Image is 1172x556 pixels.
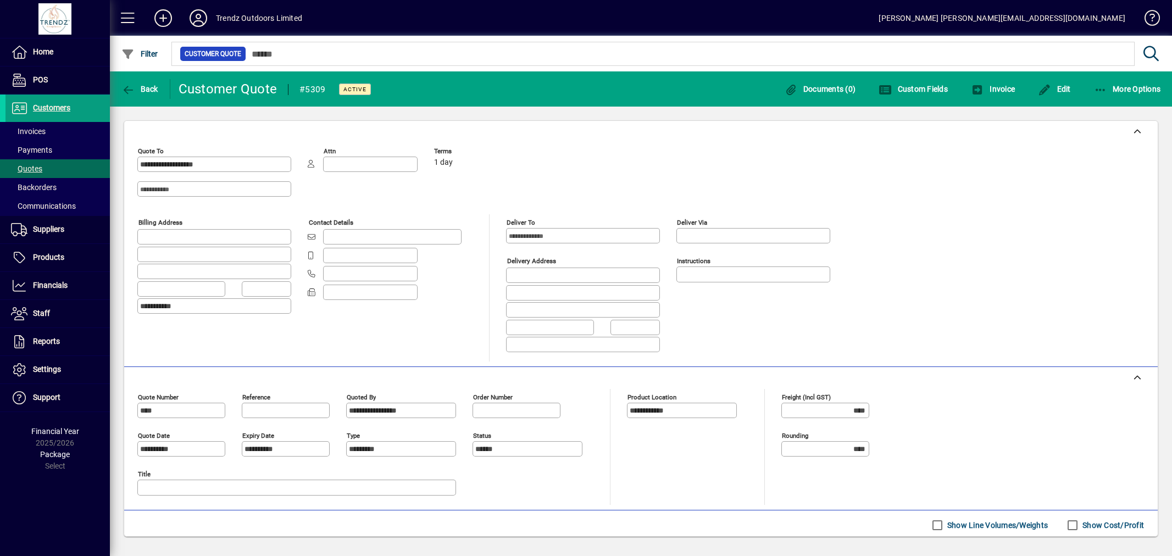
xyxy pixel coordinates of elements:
span: Staff [33,309,50,318]
div: Customer Quote [179,80,277,98]
span: Backorders [11,183,57,192]
span: Financial Year [31,427,79,436]
label: Show Cost/Profit [1080,520,1144,531]
span: Support [33,393,60,402]
mat-label: Quote date [138,431,170,439]
span: POS [33,75,48,84]
span: Filter [121,49,158,58]
a: Reports [5,328,110,355]
a: Invoices [5,122,110,141]
button: Custom Fields [876,79,951,99]
a: Staff [5,300,110,327]
mat-label: Rounding [782,431,808,439]
span: Home [33,47,53,56]
span: Active [343,86,366,93]
label: Show Line Volumes/Weights [945,520,1048,531]
span: Payments [11,146,52,154]
button: Edit [1035,79,1074,99]
span: Settings [33,365,61,374]
span: Edit [1038,85,1071,93]
mat-label: Product location [627,393,676,401]
a: Suppliers [5,216,110,243]
button: Back [119,79,161,99]
button: Filter [119,44,161,64]
span: Products [33,253,64,262]
a: Communications [5,197,110,215]
a: Home [5,38,110,66]
span: Communications [11,202,76,210]
mat-label: Status [473,431,491,439]
span: Customers [33,103,70,112]
mat-label: Quote number [138,393,179,401]
span: Reports [33,337,60,346]
span: Documents (0) [784,85,856,93]
a: Support [5,384,110,412]
a: Financials [5,272,110,299]
mat-label: Quoted by [347,393,376,401]
a: Products [5,244,110,271]
button: Invoice [968,79,1018,99]
button: Profile [181,8,216,28]
mat-label: Expiry date [242,431,274,439]
a: Settings [5,356,110,383]
mat-label: Freight (incl GST) [782,393,831,401]
mat-label: Order number [473,393,513,401]
a: Backorders [5,178,110,197]
span: Suppliers [33,225,64,233]
a: POS [5,66,110,94]
a: Knowledge Base [1136,2,1158,38]
mat-label: Deliver To [507,219,535,226]
a: Quotes [5,159,110,178]
app-page-header-button: Back [110,79,170,99]
button: Documents (0) [781,79,858,99]
button: More Options [1091,79,1164,99]
span: Invoices [11,127,46,136]
span: Quotes [11,164,42,173]
span: 1 day [434,158,453,167]
mat-label: Title [138,470,151,477]
span: Custom Fields [879,85,948,93]
div: Trendz Outdoors Limited [216,9,302,27]
mat-label: Instructions [677,257,710,265]
mat-label: Type [347,431,360,439]
span: Terms [434,148,500,155]
span: More Options [1094,85,1161,93]
span: Package [40,450,70,459]
span: Back [121,85,158,93]
mat-label: Attn [324,147,336,155]
span: Customer Quote [185,48,241,59]
span: Financials [33,281,68,290]
mat-label: Deliver via [677,219,707,226]
div: #5309 [299,81,325,98]
mat-label: Reference [242,393,270,401]
span: Invoice [971,85,1015,93]
button: Add [146,8,181,28]
a: Payments [5,141,110,159]
div: [PERSON_NAME] [PERSON_NAME][EMAIL_ADDRESS][DOMAIN_NAME] [879,9,1125,27]
mat-label: Quote To [138,147,164,155]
